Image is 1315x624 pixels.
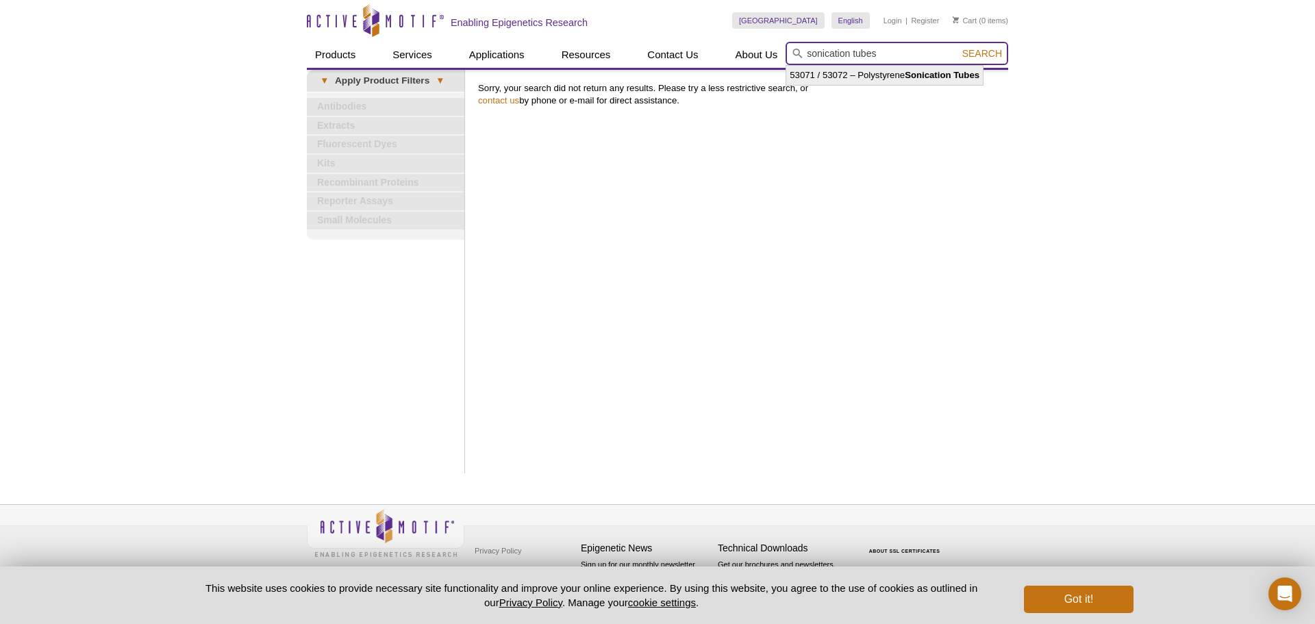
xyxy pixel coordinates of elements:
[384,42,440,68] a: Services
[307,136,464,153] a: Fluorescent Dyes
[581,542,711,554] h4: Epigenetic News
[478,95,519,105] a: contact us
[307,174,464,192] a: Recombinant Proteins
[831,12,870,29] a: English
[461,42,533,68] a: Applications
[314,75,335,87] span: ▾
[639,42,706,68] a: Contact Us
[953,16,959,23] img: Your Cart
[307,117,464,135] a: Extracts
[451,16,588,29] h2: Enabling Epigenetics Research
[478,82,1001,107] p: Sorry, your search did not return any results. Please try a less restrictive search, or by phone ...
[953,12,1008,29] li: (0 items)
[307,212,464,229] a: Small Molecules
[499,597,562,608] a: Privacy Policy
[307,70,464,92] a: ▾Apply Product Filters▾
[307,505,464,560] img: Active Motif,
[307,98,464,116] a: Antibodies
[727,42,786,68] a: About Us
[786,66,983,85] li: 53071 / 53072 – Polystyrene
[628,597,696,608] button: cookie settings
[869,549,940,553] a: ABOUT SSL CERTIFICATES
[1024,586,1134,613] button: Got it!
[307,155,464,173] a: Kits
[855,529,957,559] table: Click to Verify - This site chose Symantec SSL for secure e-commerce and confidential communicati...
[1268,577,1301,610] div: Open Intercom Messenger
[429,75,451,87] span: ▾
[581,559,711,606] p: Sign up for our monthly newsletter highlighting recent publications in the field of epigenetics.
[732,12,825,29] a: [GEOGRAPHIC_DATA]
[718,559,848,594] p: Get our brochures and newsletters, or request them by mail.
[307,192,464,210] a: Reporter Assays
[553,42,619,68] a: Resources
[718,542,848,554] h4: Technical Downloads
[307,42,364,68] a: Products
[953,16,977,25] a: Cart
[962,48,1002,59] span: Search
[471,540,525,561] a: Privacy Policy
[884,16,902,25] a: Login
[905,12,907,29] li: |
[911,16,939,25] a: Register
[181,581,1001,610] p: This website uses cookies to provide necessary site functionality and improve your online experie...
[958,47,1006,60] button: Search
[905,70,979,80] strong: Sonication Tubes
[471,561,543,582] a: Terms & Conditions
[786,42,1008,65] input: Keyword, Cat. No.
